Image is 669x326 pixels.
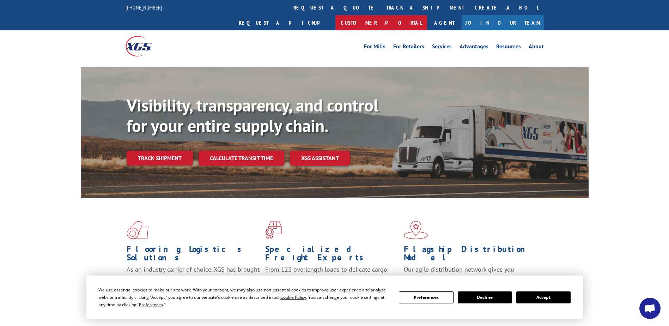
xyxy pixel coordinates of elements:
[496,44,521,52] a: Resources
[127,265,260,290] span: As an industry carrier of choice, XGS has brought innovation and dedication to flooring logistics...
[98,286,390,308] div: We use essential cookies to make our site work. With your consent, we may also use non-essential ...
[516,291,571,303] button: Accept
[404,265,534,282] span: Our agile distribution network gives you nationwide inventory management on demand.
[86,276,583,319] div: Cookie Consent Prompt
[432,44,452,52] a: Services
[127,245,260,265] h1: Flooring Logistics Solutions
[265,245,399,265] h1: Specialized Freight Experts
[127,94,378,137] b: Visibility, transparency, and control for your entire supply chain.
[393,44,424,52] a: For Retailers
[127,151,193,165] a: Track shipment
[233,15,335,30] a: Request a pickup
[126,4,162,11] a: [PHONE_NUMBER]
[529,44,544,52] a: About
[404,245,537,265] h1: Flagship Distribution Model
[462,15,544,30] a: Join Our Team
[427,15,462,30] a: Agent
[280,294,306,300] span: Cookie Policy
[139,302,163,308] span: Preferences
[290,151,350,166] a: XGS ASSISTANT
[265,265,399,297] p: From 123 overlength loads to delicate cargo, our experienced staff knows the best way to move you...
[199,151,284,166] a: Calculate transit time
[458,291,512,303] button: Decline
[639,298,661,319] div: Open chat
[335,15,427,30] a: Customer Portal
[460,44,488,52] a: Advantages
[399,291,453,303] button: Preferences
[127,221,148,239] img: xgs-icon-total-supply-chain-intelligence-red
[404,221,428,239] img: xgs-icon-flagship-distribution-model-red
[364,44,385,52] a: For Mills
[265,221,282,239] img: xgs-icon-focused-on-flooring-red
